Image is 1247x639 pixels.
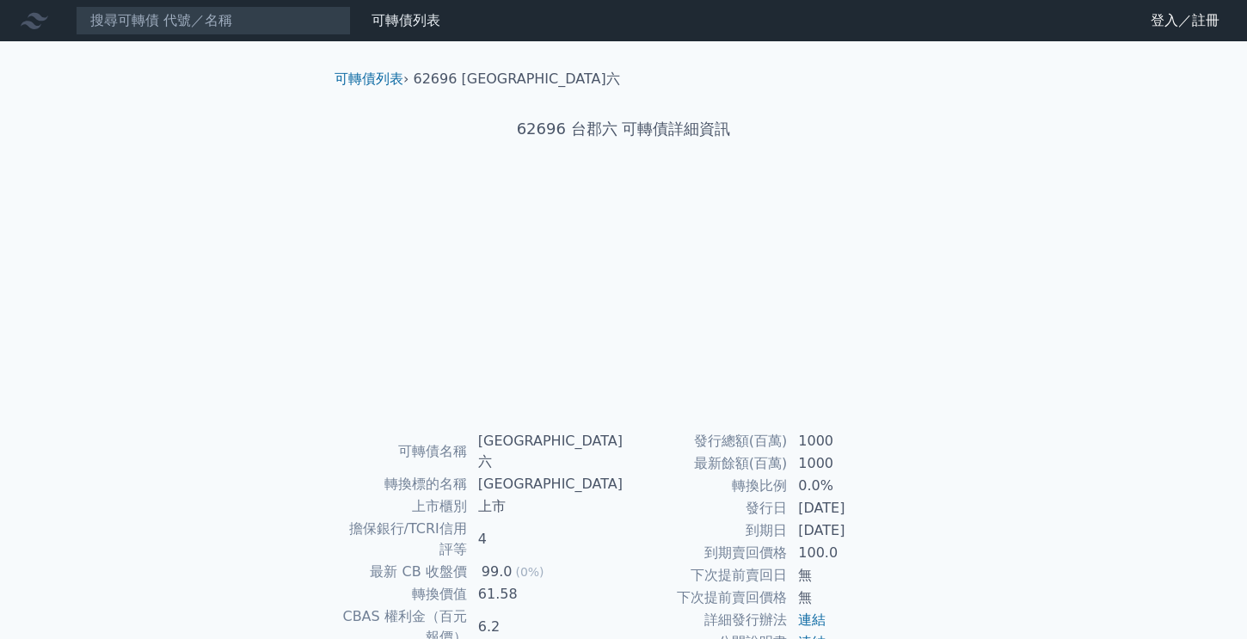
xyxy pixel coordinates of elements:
[468,583,623,605] td: 61.58
[788,430,906,452] td: 1000
[468,473,623,495] td: [GEOGRAPHIC_DATA]
[788,564,906,587] td: 無
[788,475,906,497] td: 0.0%
[623,475,788,497] td: 轉換比例
[341,583,468,605] td: 轉換價值
[76,6,351,35] input: 搜尋可轉債 代號／名稱
[623,587,788,609] td: 下次提前賣回價格
[468,430,623,473] td: [GEOGRAPHIC_DATA]六
[341,430,468,473] td: 可轉債名稱
[788,519,906,542] td: [DATE]
[623,609,788,631] td: 詳細發行辦法
[341,473,468,495] td: 轉換標的名稱
[623,519,788,542] td: 到期日
[468,518,623,561] td: 4
[788,497,906,519] td: [DATE]
[341,495,468,518] td: 上市櫃別
[623,564,788,587] td: 下次提前賣回日
[414,69,620,89] li: 62696 [GEOGRAPHIC_DATA]六
[1137,7,1233,34] a: 登入／註冊
[341,518,468,561] td: 擔保銀行/TCRI信用評等
[788,587,906,609] td: 無
[623,542,788,564] td: 到期賣回價格
[335,71,403,87] a: 可轉債列表
[623,430,788,452] td: 發行總額(百萬)
[321,117,926,141] h1: 62696 台郡六 可轉債詳細資訊
[341,561,468,583] td: 最新 CB 收盤價
[788,542,906,564] td: 100.0
[335,69,408,89] li: ›
[798,611,826,628] a: 連結
[468,495,623,518] td: 上市
[623,452,788,475] td: 最新餘額(百萬)
[372,12,440,28] a: 可轉債列表
[478,562,516,582] div: 99.0
[515,565,544,579] span: (0%)
[623,497,788,519] td: 發行日
[788,452,906,475] td: 1000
